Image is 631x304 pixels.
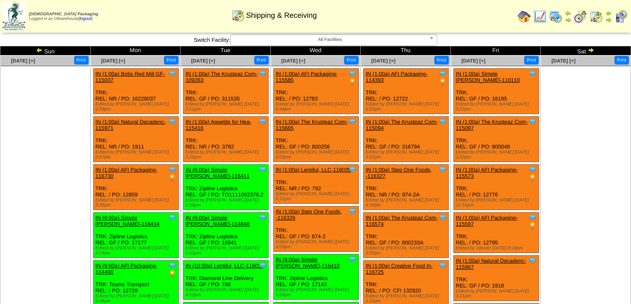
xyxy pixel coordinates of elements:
[461,58,485,64] a: [DATE] [+]
[574,10,587,23] img: calendarblend.gif
[276,102,359,112] div: Edited by [PERSON_NAME] [DATE] 6:44pm
[168,69,176,78] img: Tooltip
[366,294,448,304] div: Edited by [PERSON_NAME] [DATE] 1:21pm
[11,58,35,64] span: [DATE] [+]
[438,165,447,174] img: Tooltip
[453,256,539,301] div: TRK: REL: GF / PO: 1918
[183,261,269,300] div: TRK: Diamond Line Delivery REL: GF / PO: 788
[101,58,125,64] a: [DATE] [+]
[276,256,340,269] a: IN (8:00a) Simple [PERSON_NAME]-116410
[185,119,251,131] a: IN (1:00a) Appetite for Hea-115416
[450,46,541,55] td: Fri
[281,58,305,64] a: [DATE] [+]
[185,198,268,208] div: Edited by [PERSON_NAME] [DATE] 1:36pm
[185,150,268,160] div: Edited by [PERSON_NAME] [DATE] 3:25pm
[96,263,158,275] a: IN (9:00a) AFI Packaging-114400
[588,47,594,53] img: arrowright.gif
[183,213,269,258] div: TRK: Zipline Logistics REL: GF / PO: 16941
[168,165,176,174] img: Tooltip
[528,213,537,222] img: Tooltip
[366,263,433,275] a: IN (1:00a) Creative Food In-116725
[364,213,449,258] div: TRK: REL: GF / PO: 800233A
[168,117,176,126] img: Tooltip
[168,261,176,270] img: Tooltip
[273,254,359,300] div: TRK: Zipline Logistics REL: GF / PO: 17143
[183,69,269,114] div: TRK: REL: GF / PO: 311535
[276,119,348,131] a: IN (1:00a) The Krusteaz Com-115665
[366,150,448,160] div: Edited by [PERSON_NAME] [DATE] 3:22pm
[29,12,98,17] span: [DEMOGRAPHIC_DATA] Packaging
[453,69,539,114] div: TRK: REL: GF / PO: 16195
[96,71,165,83] a: IN (1:00a) Bobs Red Mill GF-115037
[438,117,447,126] img: Tooltip
[276,239,359,249] div: Edited by [PERSON_NAME] [DATE] 4:03pm
[254,56,269,65] button: Print
[438,69,447,78] img: Tooltip
[552,58,576,64] a: [DATE] [+]
[364,69,449,114] div: TRK: REL: / PO: 12722
[614,56,629,65] button: Print
[191,58,215,64] a: [DATE] [+]
[456,167,518,179] a: IN (1:00a) AFI Packaging-115573
[258,69,267,78] img: Tooltip
[96,102,178,112] div: Edited by [PERSON_NAME] [DATE] 3:59pm
[90,46,181,55] td: Mon
[456,246,539,251] div: Edited by Jdexter [DATE] 8:24pm
[366,71,428,83] a: IN (1:00a) AFI Packaging-114393
[438,261,447,270] img: Tooltip
[453,165,539,210] div: TRK: REL: / PO: 12776
[276,191,359,201] div: Edited by [PERSON_NAME] [DATE] 5:11pm
[348,69,356,78] img: Tooltip
[533,10,547,23] img: line_graph.gif
[185,167,250,179] a: IN (8:00a) Simple [PERSON_NAME]-116411
[74,56,89,65] button: Print
[366,198,448,208] div: Edited by [PERSON_NAME] [DATE] 4:04pm
[96,198,178,208] div: Edited by [PERSON_NAME] [DATE] 3:36pm
[434,56,449,65] button: Print
[438,78,447,86] img: PO
[96,246,178,256] div: Edited by [PERSON_NAME] [DATE] 3:14pm
[605,17,612,23] img: arrowright.gif
[456,258,526,270] a: IN (1:00a) Natural Decadenc-115967
[276,287,359,297] div: Edited by [PERSON_NAME] [DATE] 1:59pm
[258,261,267,270] img: Tooltip
[366,119,438,131] a: IN (1:00a) The Krusteaz Com-115094
[344,56,359,65] button: Print
[96,294,178,304] div: Edited by [PERSON_NAME] [DATE] 5:46pm
[364,165,449,210] div: TRK: REL: NR / PO: 874-2A
[93,117,178,162] div: TRK: REL: NR / PO: 1911
[361,46,451,55] td: Thu
[168,174,176,182] img: PO
[528,165,537,174] img: Tooltip
[453,213,539,253] div: TRK: REL: / PO: 12795
[234,35,426,45] span: All Facilities
[258,117,267,126] img: Tooltip
[96,215,160,227] a: IN (8:00a) Simple [PERSON_NAME]-116414
[168,270,176,278] img: PO
[96,167,158,179] a: IN (1:00a) AFI Packaging-116730
[541,46,631,55] td: Sat
[456,289,539,299] div: Edited by [PERSON_NAME] [DATE] 3:21pm
[524,56,539,65] button: Print
[276,208,342,221] a: IN (1:00a) Step One Foods, -116326
[366,102,448,112] div: Edited by [PERSON_NAME] [DATE] 6:22pm
[273,165,359,204] div: TRK: REL: NR / PO: 792
[258,165,267,174] img: Tooltip
[605,10,612,17] img: arrowleft.gif
[2,2,25,30] img: zoroco-logo-small.webp
[549,10,562,23] img: calendarprod.gif
[590,10,603,23] img: calendarinout.gif
[270,46,361,55] td: Wed
[185,246,268,256] div: Edited by [PERSON_NAME] [DATE] 1:52pm
[456,215,518,227] a: IN (1:00a) AFI Packaging-115597
[565,10,571,17] img: arrowleft.gif
[371,58,395,64] span: [DATE] [+]
[528,117,537,126] img: Tooltip
[185,215,250,227] a: IN (9:00a) Simple [PERSON_NAME]-114848
[348,117,356,126] img: Tooltip
[528,69,537,78] img: Tooltip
